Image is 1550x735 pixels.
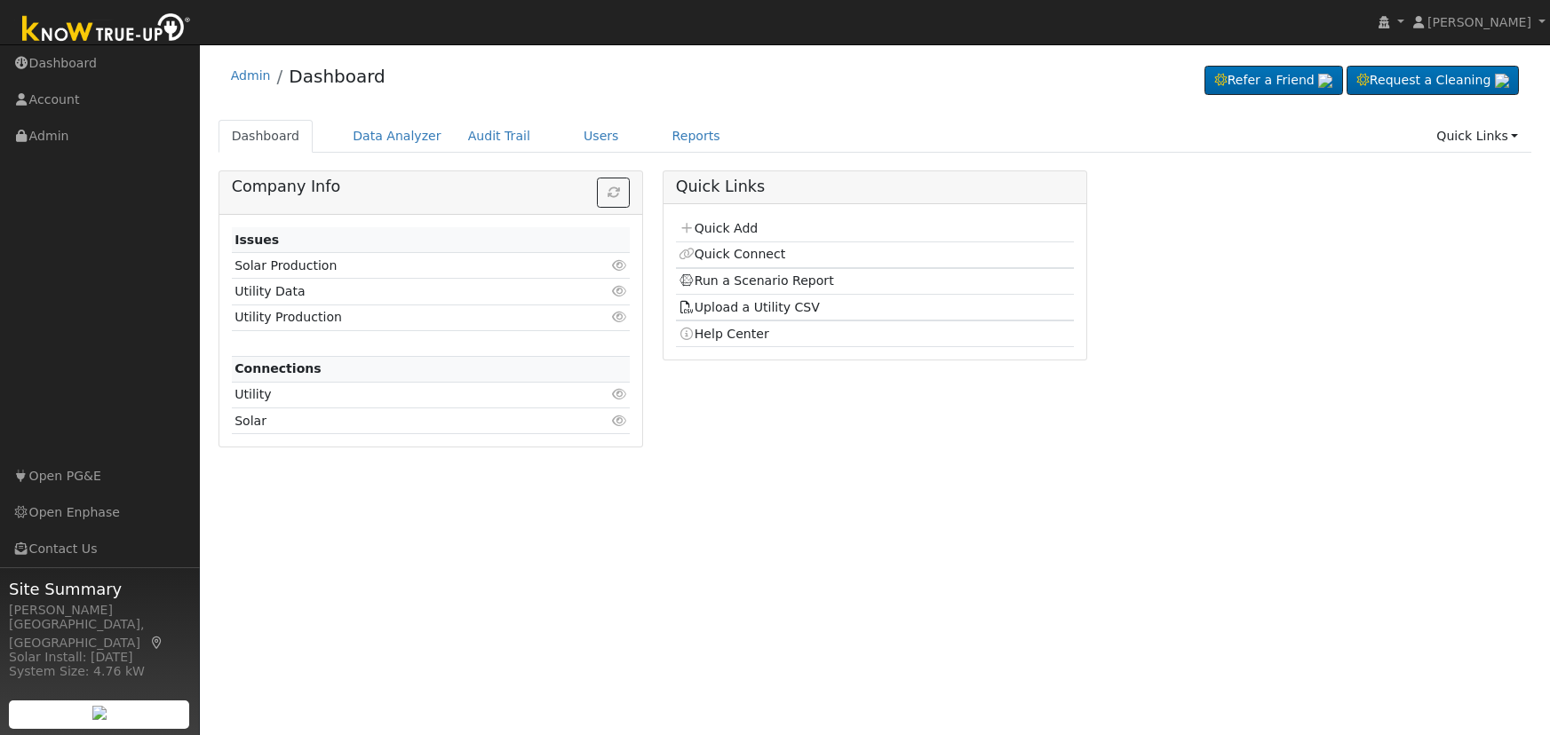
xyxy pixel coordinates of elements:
td: Utility Data [232,279,566,304]
a: Audit Trail [455,120,544,153]
i: Click to view [611,311,627,323]
div: System Size: 4.76 kW [9,662,190,681]
img: retrieve [92,706,107,720]
td: Solar [232,408,566,434]
td: Utility [232,382,566,407]
h5: Quick Links [676,178,1075,196]
a: Quick Add [679,221,758,235]
a: Quick Connect [679,247,785,261]
td: Utility Production [232,304,566,330]
a: Refer a Friend [1204,66,1343,96]
a: Quick Links [1423,120,1531,153]
img: retrieve [1495,74,1509,88]
a: Help Center [679,327,769,341]
img: retrieve [1318,74,1332,88]
a: Dashboard [219,120,314,153]
div: Solar Install: [DATE] [9,648,190,667]
a: Data Analyzer [339,120,455,153]
strong: Issues [234,233,279,247]
img: Know True-Up [13,10,200,50]
a: Request a Cleaning [1347,66,1519,96]
i: Click to view [611,415,627,427]
h5: Company Info [232,178,631,196]
i: Click to view [611,259,627,272]
div: [PERSON_NAME] [9,601,190,620]
a: Map [149,636,165,650]
a: Admin [231,68,271,83]
i: Click to view [611,285,627,297]
span: [PERSON_NAME] [1427,15,1531,29]
a: Dashboard [289,66,386,87]
div: [GEOGRAPHIC_DATA], [GEOGRAPHIC_DATA] [9,615,190,652]
strong: Connections [234,361,322,375]
a: Run a Scenario Report [679,273,834,288]
a: Reports [659,120,734,153]
span: Site Summary [9,577,190,601]
a: Users [570,120,632,153]
a: Upload a Utility CSV [679,300,820,314]
td: Solar Production [232,253,566,279]
i: Click to view [611,388,627,400]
